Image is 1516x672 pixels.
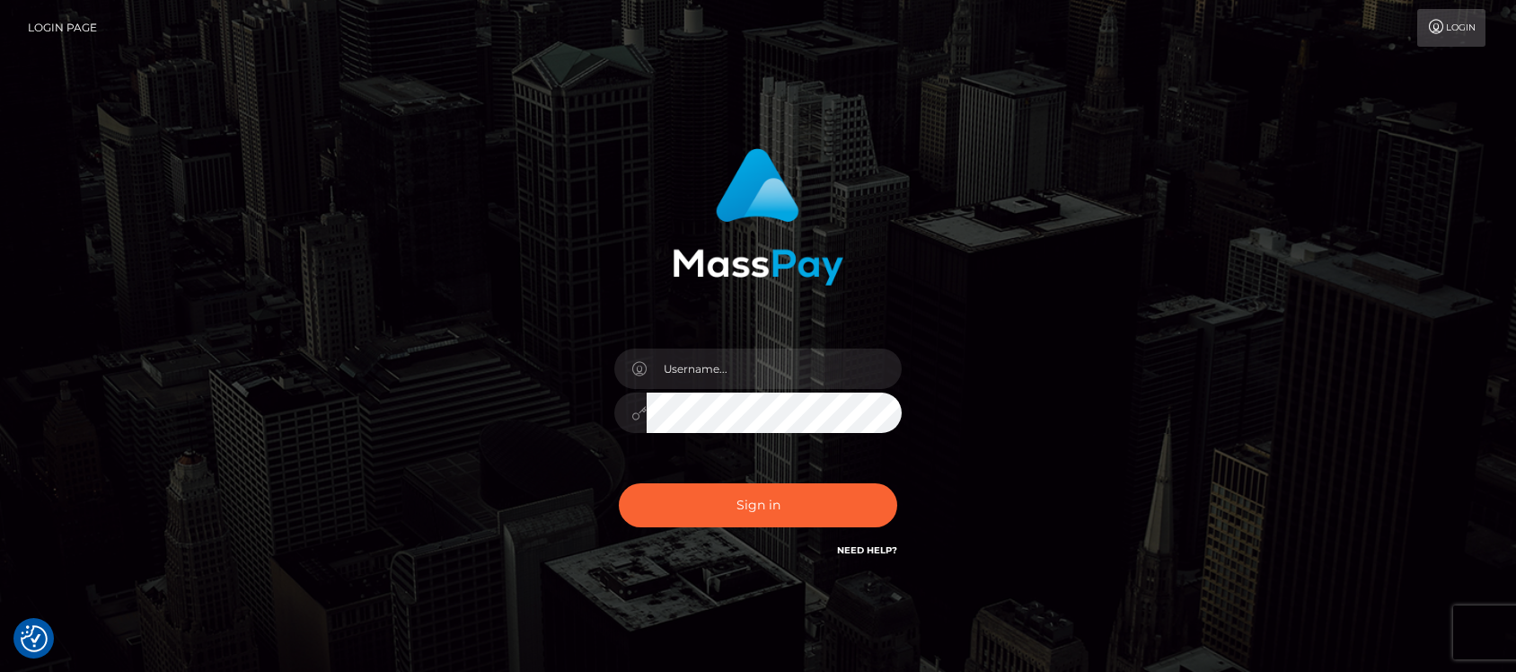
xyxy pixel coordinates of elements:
[1417,9,1485,47] a: Login
[619,483,897,527] button: Sign in
[28,9,97,47] a: Login Page
[21,625,48,652] img: Revisit consent button
[647,349,902,389] input: Username...
[673,148,843,286] img: MassPay Login
[837,544,897,556] a: Need Help?
[21,625,48,652] button: Consent Preferences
